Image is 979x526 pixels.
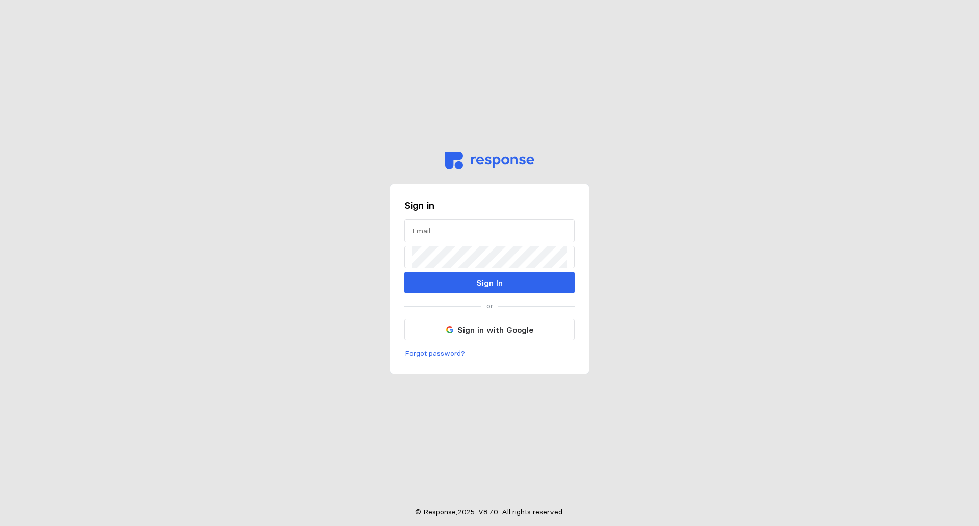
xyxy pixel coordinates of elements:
[404,198,575,212] h3: Sign in
[404,347,466,360] button: Forgot password?
[446,326,453,333] img: svg%3e
[404,319,575,340] button: Sign in with Google
[405,348,465,359] p: Forgot password?
[404,272,575,293] button: Sign In
[445,152,534,169] img: svg%3e
[457,323,533,336] p: Sign in with Google
[476,277,503,289] p: Sign In
[486,300,493,312] p: or
[415,507,564,518] p: © Response, 2025 . V 8.7.0 . All rights reserved.
[412,220,567,242] input: Email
